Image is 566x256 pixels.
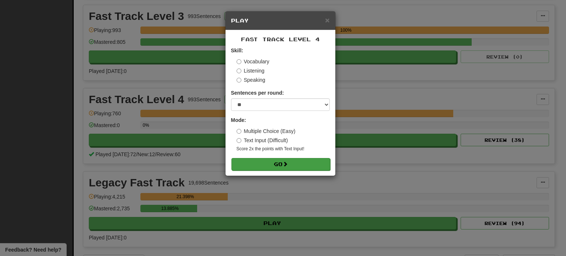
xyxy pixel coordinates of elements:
label: Text Input (Difficult) [237,137,288,144]
label: Multiple Choice (Easy) [237,127,296,135]
strong: Mode: [231,117,246,123]
input: Speaking [237,78,241,83]
label: Listening [237,67,265,74]
button: Close [325,16,329,24]
h5: Play [231,17,330,24]
input: Text Input (Difficult) [237,138,241,143]
label: Vocabulary [237,58,269,65]
span: × [325,16,329,24]
input: Listening [237,69,241,73]
label: Speaking [237,76,265,84]
strong: Skill: [231,48,243,53]
input: Multiple Choice (Easy) [237,129,241,134]
span: Fast Track Level 4 [241,36,320,42]
small: Score 2x the points with Text Input ! [237,146,330,152]
label: Sentences per round: [231,89,284,97]
button: Go [231,158,330,171]
input: Vocabulary [237,59,241,64]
